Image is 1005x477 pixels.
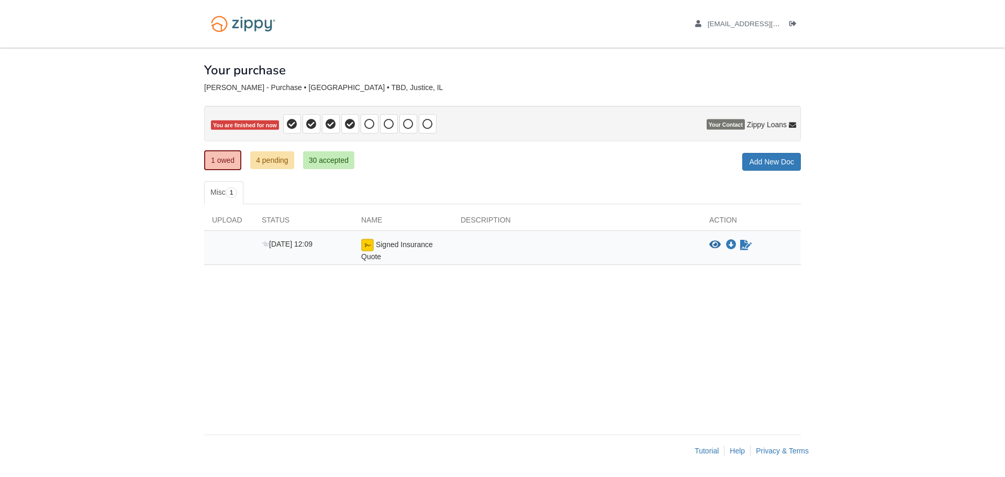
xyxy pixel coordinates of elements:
[730,447,745,455] a: Help
[756,447,809,455] a: Privacy & Terms
[695,447,719,455] a: Tutorial
[204,150,241,170] a: 1 owed
[695,20,828,30] a: edit profile
[453,215,701,230] div: Description
[739,239,753,251] a: Sign Form
[254,215,353,230] div: Status
[789,20,801,30] a: Log out
[303,151,354,169] a: 30 accepted
[211,120,279,130] span: You are finished for now
[726,241,736,249] a: Download Signed Insurance Quote
[262,240,312,248] span: [DATE] 12:09
[226,187,238,198] span: 1
[361,239,374,251] img: Ready for you to esign
[204,215,254,230] div: Upload
[353,215,453,230] div: Name
[701,215,801,230] div: Action
[742,153,801,171] a: Add New Doc
[709,240,721,250] button: View Signed Insurance Quote
[204,63,286,77] h1: Your purchase
[707,119,745,130] span: Your Contact
[250,151,294,169] a: 4 pending
[708,20,828,28] span: brianaoden@icloud.com
[747,119,787,130] span: Zippy Loans
[204,83,801,92] div: [PERSON_NAME] - Purchase • [GEOGRAPHIC_DATA] • TBD, Justice, IL
[204,10,282,37] img: Logo
[361,240,433,261] span: Signed Insurance Quote
[204,181,243,204] a: Misc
